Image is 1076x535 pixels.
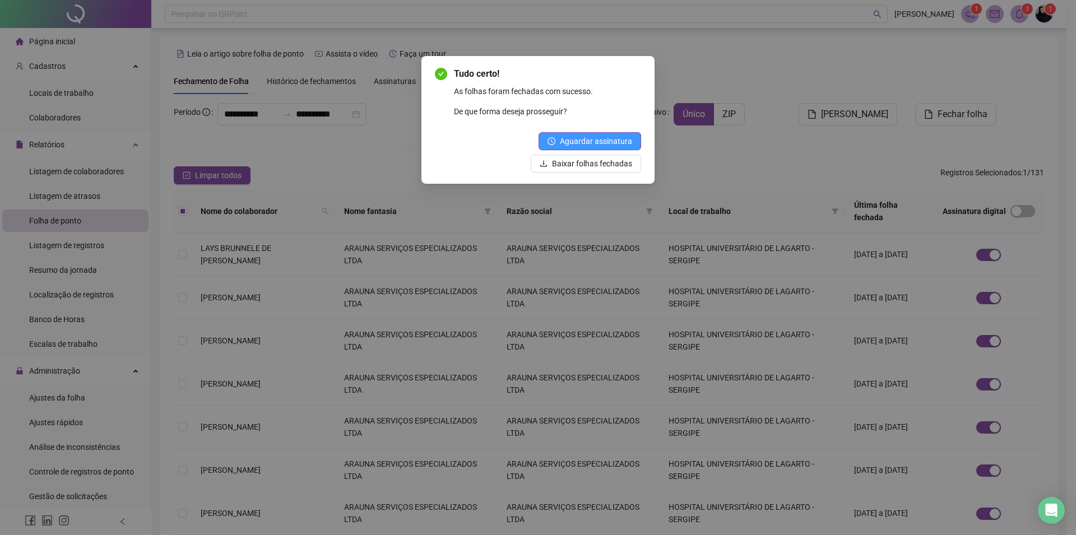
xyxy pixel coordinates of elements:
[531,155,641,173] button: Baixar folhas fechadas
[540,160,548,168] span: download
[454,85,641,97] p: As folhas foram fechadas com sucesso.
[435,68,447,80] span: check-circle
[548,137,555,145] span: clock-circle
[552,157,632,170] span: Baixar folhas fechadas
[454,105,641,118] p: De que forma deseja prosseguir?
[454,67,641,81] span: Tudo certo!
[560,135,632,147] span: Aguardar assinatura
[539,132,641,150] button: Aguardar assinatura
[1038,497,1065,524] div: Open Intercom Messenger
